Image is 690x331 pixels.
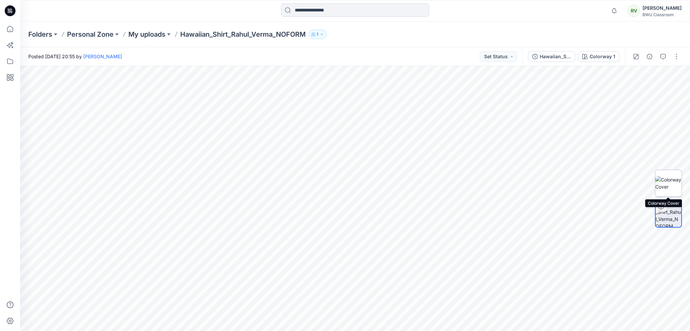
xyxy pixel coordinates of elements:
img: Hawaiian_Shirt_Rahul_Verma_NOFORM Colorway 1 [656,201,681,227]
div: Colorway 1 [590,53,615,60]
p: Hawaiian_Shirt_Rahul_Verma_NOFORM [180,30,306,39]
a: [PERSON_NAME] [83,54,122,59]
button: Details [644,51,655,62]
a: Personal Zone [67,30,114,39]
button: Hawaiian_Shirt_Rahul_Verma_NOFORM [528,51,575,62]
div: Hawaiian_Shirt_Rahul_Verma_NOFORM [540,53,571,60]
img: Colorway Cover [655,176,682,190]
p: 1 [317,31,318,38]
span: Posted [DATE] 20:55 by [28,53,122,60]
div: RV [628,5,640,17]
a: Folders [28,30,52,39]
div: [PERSON_NAME] [642,4,682,12]
a: My uploads [128,30,165,39]
div: BWU Classroom [642,12,682,17]
button: Colorway 1 [578,51,620,62]
button: 1 [308,30,327,39]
